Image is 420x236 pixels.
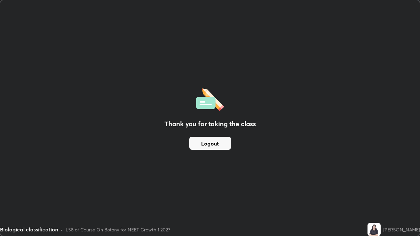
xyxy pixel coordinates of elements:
div: [PERSON_NAME] [383,226,420,233]
div: • [61,226,63,233]
img: 91080bc3087a45ab988158e58c9db337.jpg [367,223,381,236]
div: L58 of Course On Botany for NEET Growth 1 2027 [66,226,170,233]
button: Logout [189,137,231,150]
h2: Thank you for taking the class [164,119,256,129]
img: offlineFeedback.1438e8b3.svg [196,86,224,111]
